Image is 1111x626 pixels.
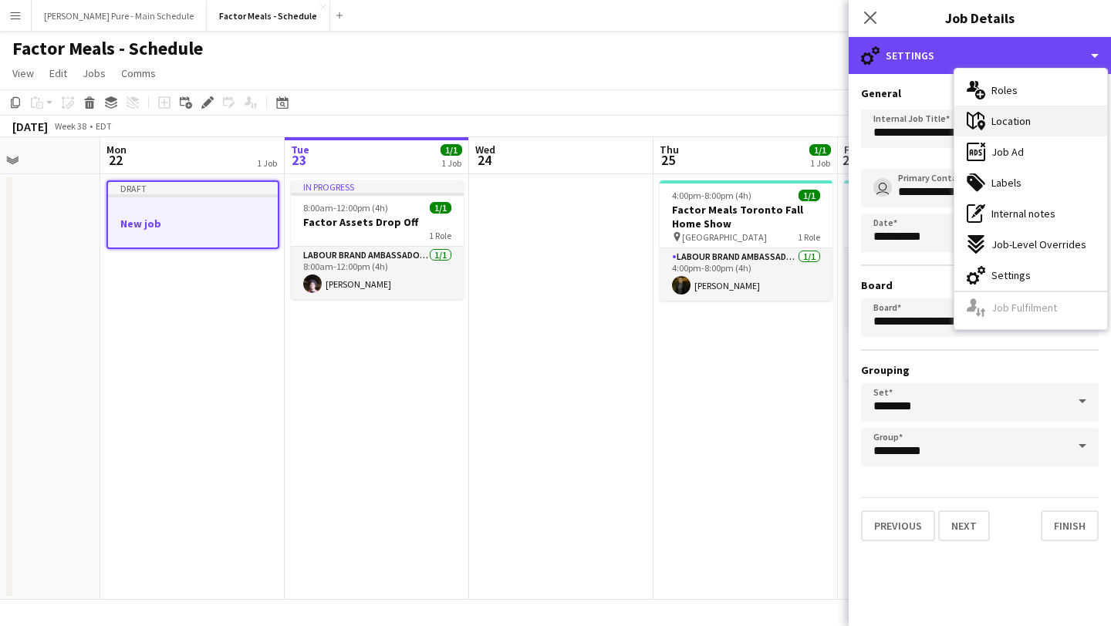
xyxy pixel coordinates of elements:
span: 1/1 [809,144,831,156]
span: Location [991,114,1031,128]
span: 26 [842,151,856,169]
h3: Job Details [849,8,1111,28]
app-job-card: DraftNew job [106,180,279,249]
span: 1 Role [429,230,451,241]
div: [DATE] [12,119,48,134]
span: Internal notes [991,207,1055,220]
span: Jobs [83,66,106,80]
h3: New job [108,217,278,231]
span: Wed [475,143,495,156]
div: 1 Job [441,157,461,169]
button: Factor Meals - Schedule [207,1,330,31]
button: Finish [1041,510,1099,541]
app-job-card: In progress8:00am-12:00pm (4h)1/1Factor Assets Drop Off1 RoleLabour Brand Ambassadors1/18:00am-12... [291,180,464,299]
div: Draft [108,182,278,194]
button: Previous [861,510,935,541]
span: Thu [660,143,679,156]
span: 23 [289,151,309,169]
span: 1/1 [799,190,820,201]
span: Job-Level Overrides [991,237,1086,251]
span: Edit [49,66,67,80]
app-job-card: 10:00am-7:00pm (9h)3/3Factor Meals Toronto Fall Home Show [GEOGRAPHIC_DATA]2 RolesSales Ambassado... [844,180,1017,380]
app-card-role: Sales Ambassador1/110:00am-7:00pm (9h)[PERSON_NAME] [844,328,1017,380]
app-card-role: Labour Brand Ambassadors1/14:00pm-8:00pm (4h)[PERSON_NAME] [660,248,832,301]
span: Fri [844,143,856,156]
div: 1 Job [257,157,277,169]
app-job-card: 4:00pm-8:00pm (4h)1/1Factor Meals Toronto Fall Home Show [GEOGRAPHIC_DATA]1 RoleLabour Brand Amba... [660,180,832,301]
span: Week 38 [51,120,89,132]
button: Next [938,510,990,541]
span: Labels [991,176,1022,190]
span: 24 [473,151,495,169]
span: 25 [657,151,679,169]
h3: General [861,86,1099,100]
h3: Factor Meals Toronto Fall Home Show [660,203,832,231]
span: 8:00am-12:00pm (4h) [303,202,388,214]
h3: Grouping [861,363,1099,377]
div: In progress [291,180,464,193]
div: EDT [96,120,112,132]
h3: Factor Meals Toronto Fall Home Show [844,203,1017,231]
div: 1 Job [810,157,830,169]
button: [PERSON_NAME] Pure - Main Schedule [32,1,207,31]
a: View [6,63,40,83]
span: Job Ad [991,145,1024,159]
div: Settings [849,37,1111,74]
span: Comms [121,66,156,80]
span: Tue [291,143,309,156]
app-card-role: Labour Brand Ambassadors1/18:00am-12:00pm (4h)[PERSON_NAME] [291,247,464,299]
app-card-role: Sales Ambassador2/210:00am-7:00pm (9h)[PERSON_NAME][DEMOGRAPHIC_DATA] [PERSON_NAME] [844,248,1017,328]
h1: Factor Meals - Schedule [12,37,203,60]
a: Comms [115,63,162,83]
span: 1/1 [430,202,451,214]
span: View [12,66,34,80]
span: [GEOGRAPHIC_DATA] [682,231,767,243]
span: Mon [106,143,127,156]
span: 22 [104,151,127,169]
span: 1 Role [798,231,820,243]
a: Jobs [76,63,112,83]
span: Roles [991,83,1018,97]
span: 1/1 [441,144,462,156]
a: Edit [43,63,73,83]
h3: Factor Assets Drop Off [291,215,464,229]
span: Settings [991,268,1031,282]
span: 4:00pm-8:00pm (4h) [672,190,751,201]
h3: Board [861,278,1099,292]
